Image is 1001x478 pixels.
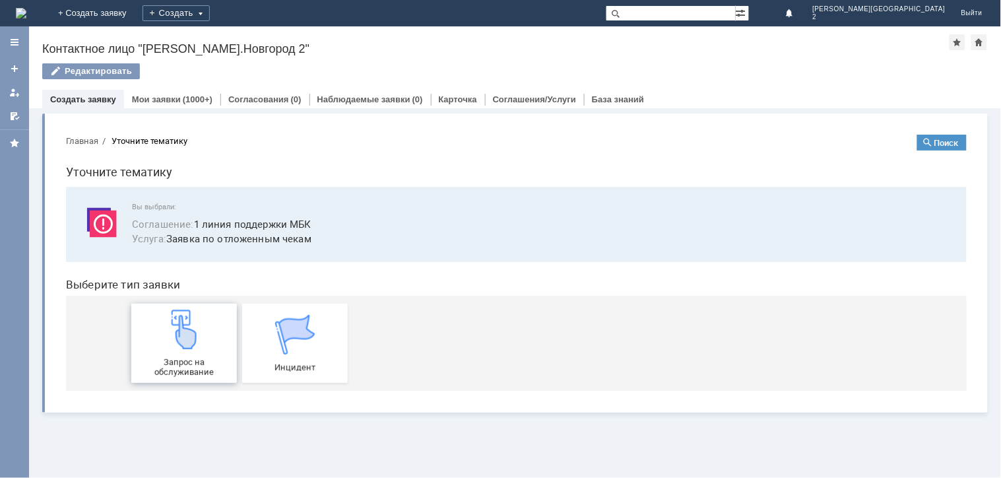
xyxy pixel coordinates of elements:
[4,106,25,127] a: Мои согласования
[42,42,950,55] div: Контактное лицо "[PERSON_NAME].Новгород 2"
[291,94,302,104] div: (0)
[77,92,256,108] button: Соглашение:1 линия поддержки МБК
[77,108,111,121] span: Услуга :
[4,82,25,103] a: Мои заявки
[11,11,43,22] button: Главная
[187,180,292,259] a: Инцидент
[76,180,181,259] a: Запрос на обслуживание
[16,8,26,18] a: Перейти на домашнюю страницу
[950,34,965,50] div: Добавить в избранное
[11,38,911,57] h1: Уточните тематику
[592,94,644,104] a: База знаний
[439,94,477,104] a: Карточка
[80,233,178,253] span: Запрос на обслуживание
[971,34,987,50] div: Сделать домашней страницей
[77,79,895,87] span: Вы выбрали:
[11,154,911,167] header: Выберите тип заявки
[16,8,26,18] img: logo
[220,191,259,230] img: get067d4ba7cf7247ad92597448b2db9300
[493,94,576,104] a: Соглашения/Услуги
[862,11,911,26] button: Поиск
[228,94,289,104] a: Согласования
[191,238,288,248] span: Инцидент
[50,94,116,104] a: Создать заявку
[132,94,181,104] a: Мои заявки
[26,79,66,118] img: svg%3E
[77,93,139,106] span: Соглашение :
[412,94,423,104] div: (0)
[183,94,212,104] div: (1000+)
[813,5,946,13] span: [PERSON_NAME][GEOGRAPHIC_DATA]
[317,94,410,104] a: Наблюдаемые заявки
[4,58,25,79] a: Создать заявку
[77,107,895,122] span: Заявка по отложенным чекам
[813,13,946,21] span: 2
[109,186,148,225] img: get23c147a1b4124cbfa18e19f2abec5e8f
[143,5,210,21] div: Создать
[736,6,749,18] span: Расширенный поиск
[56,12,132,22] div: Уточните тематику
